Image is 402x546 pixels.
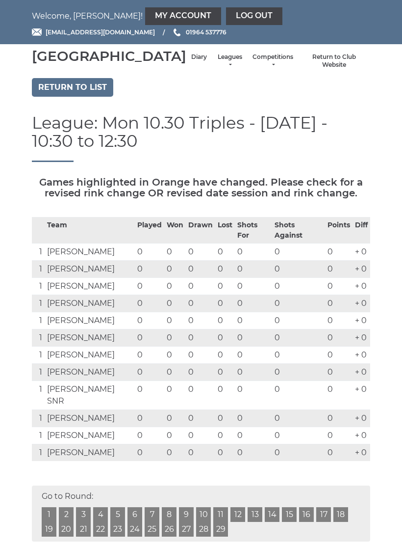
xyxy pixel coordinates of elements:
td: + 0 [352,329,370,346]
th: Lost [215,217,235,243]
th: Shots Against [272,217,325,243]
td: + 0 [352,260,370,277]
a: 23 [110,522,125,537]
td: 0 [215,427,235,444]
td: 0 [164,427,186,444]
a: 20 [59,522,74,537]
td: 0 [164,409,186,427]
td: 1 [32,329,45,346]
td: 0 [164,243,186,260]
td: 0 [215,409,235,427]
td: 0 [186,409,215,427]
td: 0 [186,346,215,363]
td: 0 [272,363,325,381]
td: 0 [272,312,325,329]
td: 1 [32,363,45,381]
div: [GEOGRAPHIC_DATA] [32,49,186,64]
td: 0 [135,346,164,363]
td: 0 [186,312,215,329]
td: 0 [135,409,164,427]
td: 0 [272,444,325,461]
td: 0 [135,329,164,346]
td: 0 [186,363,215,381]
td: + 0 [352,277,370,295]
a: 2 [59,507,74,522]
a: 18 [333,507,348,522]
td: 0 [215,346,235,363]
td: 0 [135,444,164,461]
th: Played [135,217,164,243]
a: 26 [162,522,176,537]
td: 0 [272,260,325,277]
td: 0 [186,381,215,409]
a: 12 [230,507,245,522]
td: 0 [215,381,235,409]
td: 1 [32,444,45,461]
td: 0 [186,444,215,461]
a: 3 [76,507,91,522]
a: Log out [226,7,282,25]
td: 0 [164,260,186,277]
td: 0 [272,381,325,409]
img: Email [32,28,42,36]
span: 01964 537776 [186,28,226,36]
td: 0 [325,427,352,444]
td: [PERSON_NAME] [45,409,135,427]
td: [PERSON_NAME] [45,427,135,444]
td: [PERSON_NAME] [45,312,135,329]
a: Return to Club Website [303,53,365,69]
td: 0 [135,295,164,312]
a: Email [EMAIL_ADDRESS][DOMAIN_NAME] [32,27,155,37]
td: 0 [135,243,164,260]
td: 0 [235,329,273,346]
a: 21 [76,522,91,537]
td: 0 [164,312,186,329]
td: 1 [32,312,45,329]
a: Leagues [217,53,243,69]
td: [PERSON_NAME] SNR [45,381,135,409]
th: Won [164,217,186,243]
td: 0 [235,260,273,277]
td: + 0 [352,312,370,329]
a: 22 [93,522,108,537]
td: 0 [272,409,325,427]
td: 0 [272,427,325,444]
td: [PERSON_NAME] [45,363,135,381]
td: 0 [186,277,215,295]
td: + 0 [352,427,370,444]
h1: League: Mon 10.30 Triples - [DATE] - 10:30 to 12:30 [32,114,370,162]
td: [PERSON_NAME] [45,243,135,260]
td: 0 [325,409,352,427]
td: + 0 [352,243,370,260]
td: 0 [235,409,273,427]
td: 0 [272,243,325,260]
a: 28 [196,522,211,537]
nav: Welcome, [PERSON_NAME]! [32,7,370,25]
td: 0 [235,312,273,329]
a: 4 [93,507,108,522]
a: 5 [110,507,125,522]
td: 0 [325,363,352,381]
a: 24 [127,522,142,537]
td: 0 [164,363,186,381]
td: + 0 [352,444,370,461]
td: 0 [135,260,164,277]
td: 0 [325,277,352,295]
a: 6 [127,507,142,522]
td: [PERSON_NAME] [45,346,135,363]
td: 0 [135,277,164,295]
a: My Account [145,7,221,25]
td: 0 [325,444,352,461]
td: 0 [135,363,164,381]
td: 0 [186,243,215,260]
a: 11 [213,507,228,522]
a: Competitions [252,53,293,69]
td: 1 [32,381,45,409]
a: 14 [265,507,279,522]
td: 0 [235,427,273,444]
a: 7 [145,507,159,522]
th: Drawn [186,217,215,243]
td: 0 [164,295,186,312]
td: 0 [235,295,273,312]
a: 17 [316,507,331,522]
